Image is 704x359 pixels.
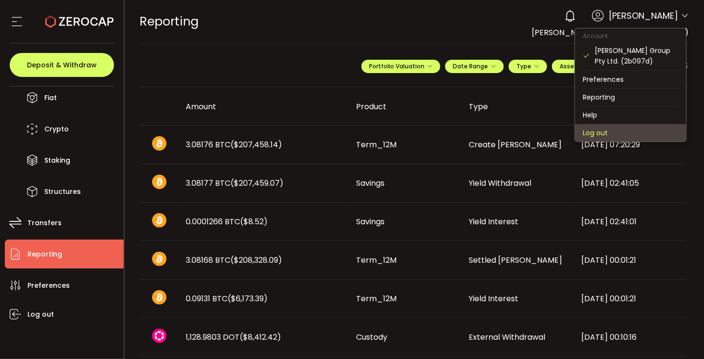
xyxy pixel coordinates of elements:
[152,213,166,228] img: btc_portfolio.svg
[186,216,268,227] span: 0.0001266 BTC
[361,60,440,73] button: Portfolio Valuation
[445,60,504,73] button: Date Range
[592,255,704,359] iframe: Chat Widget
[179,101,349,112] div: Amount
[152,329,166,343] img: dot_portfolio.svg
[349,101,461,112] div: Product
[27,279,70,293] span: Preferences
[574,293,687,304] div: [DATE] 00:01:21
[357,139,397,150] span: Term_12M
[575,106,686,124] li: Help
[186,293,268,304] span: 0.09131 BTC
[574,98,687,115] div: Created At
[152,136,166,151] img: btc_portfolio.svg
[469,293,519,304] span: Yield Interest
[509,60,547,73] button: Type
[575,32,615,40] span: Account
[469,216,519,227] span: Yield Interest
[357,293,397,304] span: Term_12M
[575,124,686,141] li: Log out
[357,332,388,343] span: Custody
[357,255,397,266] span: Term_12M
[469,178,532,189] span: Yield Withdrawal
[27,216,62,230] span: Transfers
[152,252,166,266] img: btc_portfolio.svg
[44,91,57,105] span: Fiat
[152,290,166,305] img: btc_portfolio.svg
[241,216,268,227] span: ($8.52)
[140,13,199,30] span: Reporting
[369,62,433,70] span: Portfolio Valuation
[152,175,166,189] img: btc_portfolio.svg
[186,178,284,189] span: 3.08177 BTC
[10,53,114,77] button: Deposit & Withdraw
[27,62,97,68] span: Deposit & Withdraw
[469,139,562,150] span: Create [PERSON_NAME]
[532,27,689,38] span: [PERSON_NAME] Group Pty Ltd. (2b097d)
[27,308,54,321] span: Log out
[231,139,282,150] span: ($207,458.14)
[27,247,62,261] span: Reporting
[574,255,687,266] div: [DATE] 00:01:21
[595,45,678,66] div: [PERSON_NAME] Group Pty Ltd. (2b097d)
[609,9,678,22] span: [PERSON_NAME]
[453,62,496,70] span: Date Range
[357,216,385,227] span: Savings
[228,293,268,304] span: ($6,173.39)
[186,255,282,266] span: 3.08168 BTC
[44,185,81,199] span: Structures
[231,178,284,189] span: ($207,459.07)
[574,332,687,343] div: [DATE] 00:10:16
[575,89,686,106] li: Reporting
[469,332,546,343] span: External Withdrawal
[231,255,282,266] span: ($208,328.09)
[560,62,577,70] span: Asset
[469,255,563,266] span: Settled [PERSON_NAME]
[44,122,69,136] span: Crypto
[186,332,282,343] span: 1,128.9803 DOT
[186,139,282,150] span: 3.08176 BTC
[357,178,385,189] span: Savings
[575,71,686,88] li: Preferences
[574,178,687,189] div: [DATE] 02:41:05
[516,62,539,70] span: Type
[574,139,687,150] div: [DATE] 07:20:29
[574,216,687,227] div: [DATE] 02:41:01
[461,101,574,112] div: Type
[240,332,282,343] span: ($8,412.42)
[552,60,593,73] button: Asset
[44,154,70,167] span: Staking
